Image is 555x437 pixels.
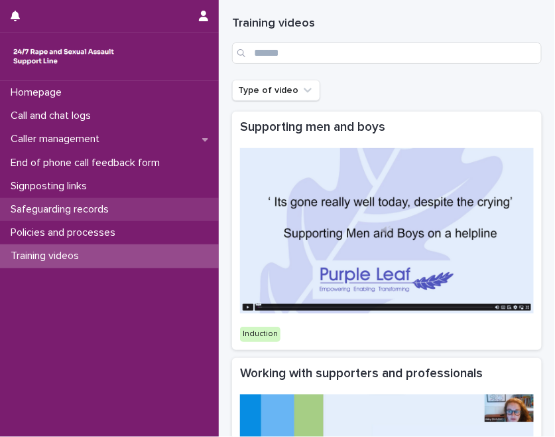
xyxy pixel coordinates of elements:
[240,148,534,313] img: Watch the video
[5,226,126,239] p: Policies and processes
[240,120,534,135] p: Supporting men and boys
[232,43,542,64] input: Search
[240,327,280,341] div: Induction
[5,133,110,145] p: Caller management
[11,43,117,70] img: rhQMoQhaT3yELyF149Cw
[5,203,119,216] p: Safeguarding records
[5,157,170,169] p: End of phone call feedback form
[232,112,542,350] a: Supporting men and boysWatch the videoInduction
[5,180,97,193] p: Signposting links
[240,366,534,381] p: Working with supporters and professionals
[5,110,101,122] p: Call and chat logs
[5,250,90,262] p: Training videos
[232,16,542,32] h1: Training videos
[232,80,320,101] button: Type of video
[5,86,72,99] p: Homepage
